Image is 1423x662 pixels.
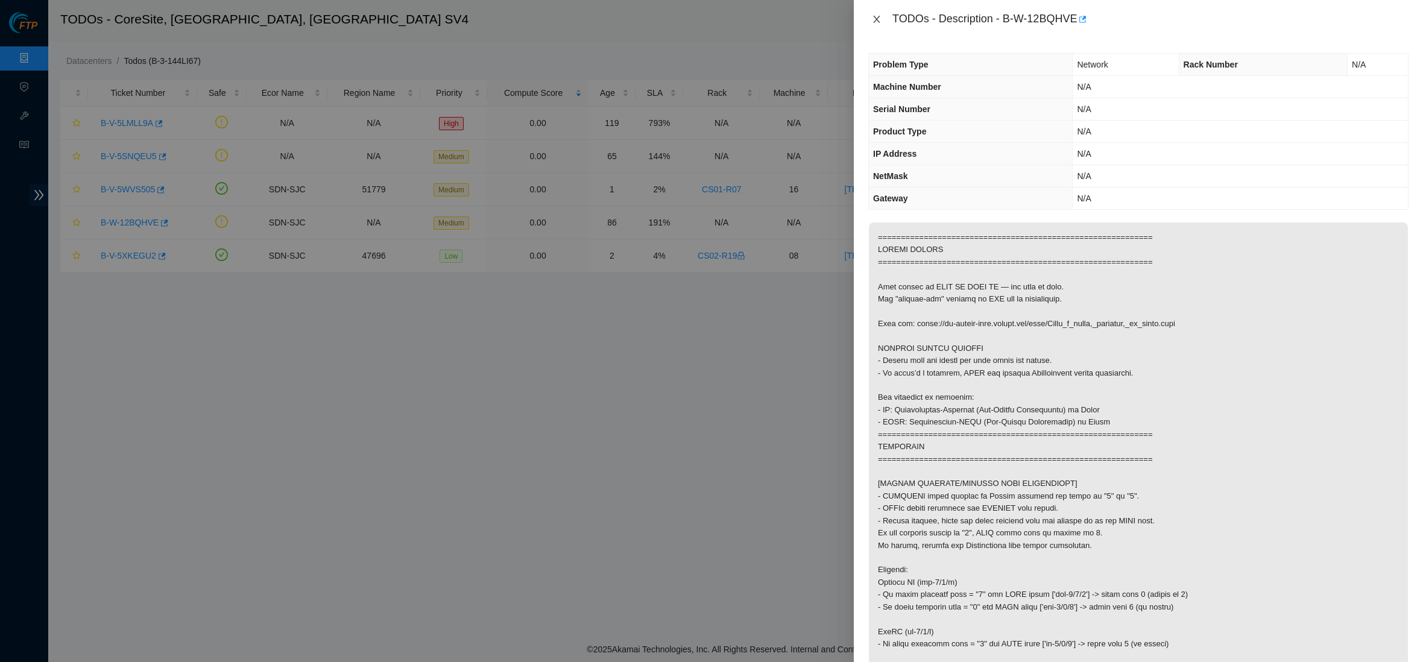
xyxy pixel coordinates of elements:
span: N/A [1077,149,1091,159]
span: N/A [1352,60,1366,69]
button: Close [868,14,885,25]
span: Problem Type [873,60,929,69]
span: close [872,14,882,24]
div: TODOs - Description - B-W-12BQHVE [892,10,1409,29]
span: N/A [1077,104,1091,114]
span: N/A [1077,194,1091,203]
span: IP Address [873,149,917,159]
span: Gateway [873,194,908,203]
span: N/A [1077,171,1091,181]
span: NetMask [873,171,908,181]
span: N/A [1077,127,1091,136]
span: Machine Number [873,82,941,92]
span: N/A [1077,82,1091,92]
span: Rack Number [1184,60,1238,69]
span: Product Type [873,127,926,136]
span: Network [1077,60,1108,69]
span: Serial Number [873,104,930,114]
